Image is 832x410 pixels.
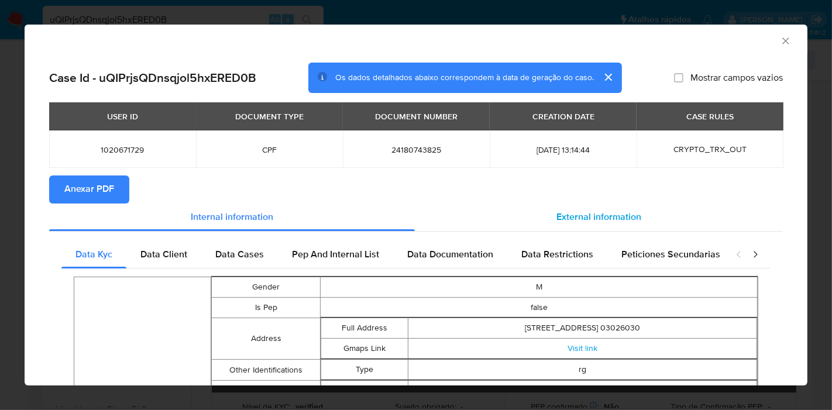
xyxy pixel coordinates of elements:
td: Full Address [321,318,408,339]
div: closure-recommendation-modal [25,25,807,385]
td: rg [408,360,757,380]
span: Data Restrictions [521,247,593,261]
div: DOCUMENT TYPE [228,106,311,126]
span: Data Kyc [75,247,112,261]
div: Detailed info [49,204,783,232]
div: Detailed internal info [61,240,724,268]
span: Data Documentation [407,247,493,261]
td: Gender [211,277,321,298]
span: External information [556,211,641,224]
div: CASE RULES [679,106,741,126]
td: false [321,298,758,318]
td: Address [211,318,321,360]
div: DOCUMENT NUMBER [368,106,465,126]
span: Os dados detalhados abaixo correspondem à data de geração do caso. [335,72,594,84]
td: Is Pep [211,298,321,318]
span: Data Cases [215,247,264,261]
span: [DATE] 13:14:44 [504,144,623,155]
button: Fechar a janela [780,35,790,46]
td: 977738463 [408,381,757,401]
button: Anexar PDF [49,175,129,204]
a: Visit link [568,343,597,354]
td: Number [321,381,408,401]
td: [STREET_ADDRESS] 03026030 [408,318,757,339]
td: Gmaps Link [321,339,408,359]
span: Mostrar campos vazios [690,72,783,84]
span: Anexar PDF [64,177,114,202]
span: Peticiones Secundarias [621,247,720,261]
span: Internal information [191,211,273,224]
div: USER ID [100,106,145,126]
td: Other Identifications [211,360,321,381]
span: CRYPTO_TRX_OUT [673,143,747,155]
span: Data Client [140,247,187,261]
td: Type [321,360,408,380]
td: M [321,277,758,298]
span: 1020671729 [63,144,182,155]
span: Pep And Internal List [292,247,379,261]
span: 24180743825 [357,144,476,155]
h2: Case Id - uQIPrjsQDnsqjol5hxERED0B [49,70,256,85]
div: CREATION DATE [525,106,601,126]
button: cerrar [594,63,622,91]
input: Mostrar campos vazios [674,73,683,82]
span: CPF [210,144,329,155]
